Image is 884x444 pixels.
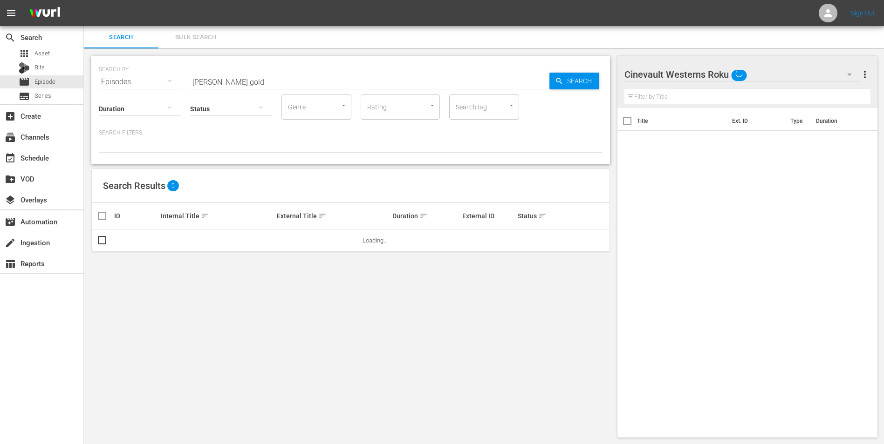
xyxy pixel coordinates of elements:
span: Schedule [5,153,16,164]
span: Ingestion [5,237,16,249]
div: Bits [19,62,30,74]
span: sort [538,212,547,220]
span: Search Results [103,180,165,191]
button: more_vert [859,63,870,86]
button: Open [507,101,516,110]
span: menu [6,7,17,19]
span: Overlays [5,195,16,206]
span: Bits [34,63,45,72]
div: Internal Title [161,210,274,222]
div: External Title [277,210,390,222]
th: Type [785,108,810,134]
th: Title [637,108,726,134]
span: more_vert [859,69,870,80]
a: Sign Out [851,9,875,17]
p: Search Filters: [99,129,603,137]
span: Episode [19,76,30,87]
span: Loading... [363,237,388,244]
div: Episodes [99,69,181,95]
div: Status [518,210,562,222]
span: Episode [34,77,55,87]
div: Duration [392,210,459,222]
span: VOD [5,174,16,185]
span: Reports [5,258,16,269]
span: Asset [34,49,50,58]
th: Duration [810,108,866,134]
span: Series [34,91,51,101]
span: Search [5,32,16,43]
img: ans4CAIJ8jUAAAAAAAAAAAAAAAAAAAAAAAAgQb4GAAAAAAAAAAAAAAAAAAAAAAAAJMjXAAAAAAAAAAAAAAAAAAAAAAAAgAT5G... [22,2,67,24]
span: Automation [5,216,16,228]
th: Ext. ID [726,108,785,134]
span: Create [5,111,16,122]
div: ID [114,212,158,220]
span: Search [89,32,153,43]
button: Open [339,101,348,110]
span: 5 [167,180,179,191]
span: Bulk Search [164,32,227,43]
span: sort [419,212,428,220]
div: External ID [462,212,515,220]
button: Search [549,73,599,89]
span: Channels [5,132,16,143]
span: sort [318,212,327,220]
span: Series [19,91,30,102]
span: Asset [19,48,30,59]
span: Search [563,73,599,89]
button: Open [428,101,437,110]
div: Cinevault Westerns Roku [624,61,861,87]
span: sort [201,212,209,220]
